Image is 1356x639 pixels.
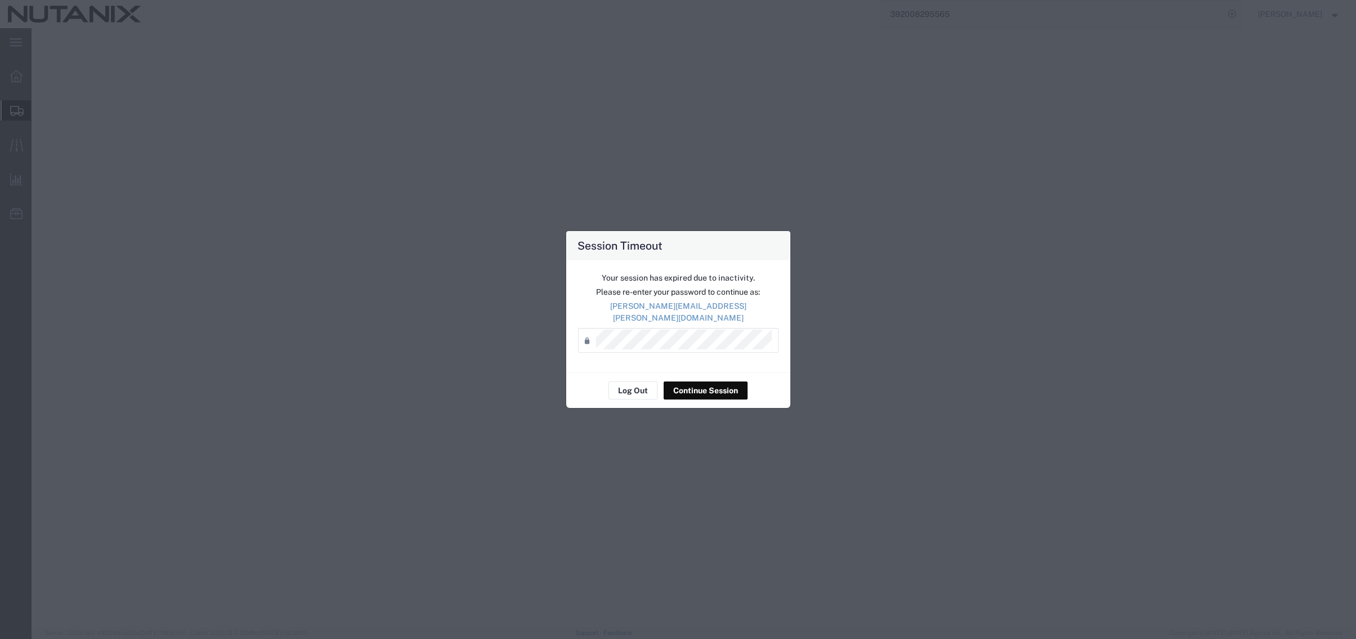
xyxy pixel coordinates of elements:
h4: Session Timeout [577,237,663,254]
button: Log Out [608,381,657,400]
p: Your session has expired due to inactivity. [578,272,779,284]
p: [PERSON_NAME][EMAIL_ADDRESS][PERSON_NAME][DOMAIN_NAME] [578,300,779,324]
p: Please re-enter your password to continue as: [578,286,779,298]
button: Continue Session [664,381,748,400]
